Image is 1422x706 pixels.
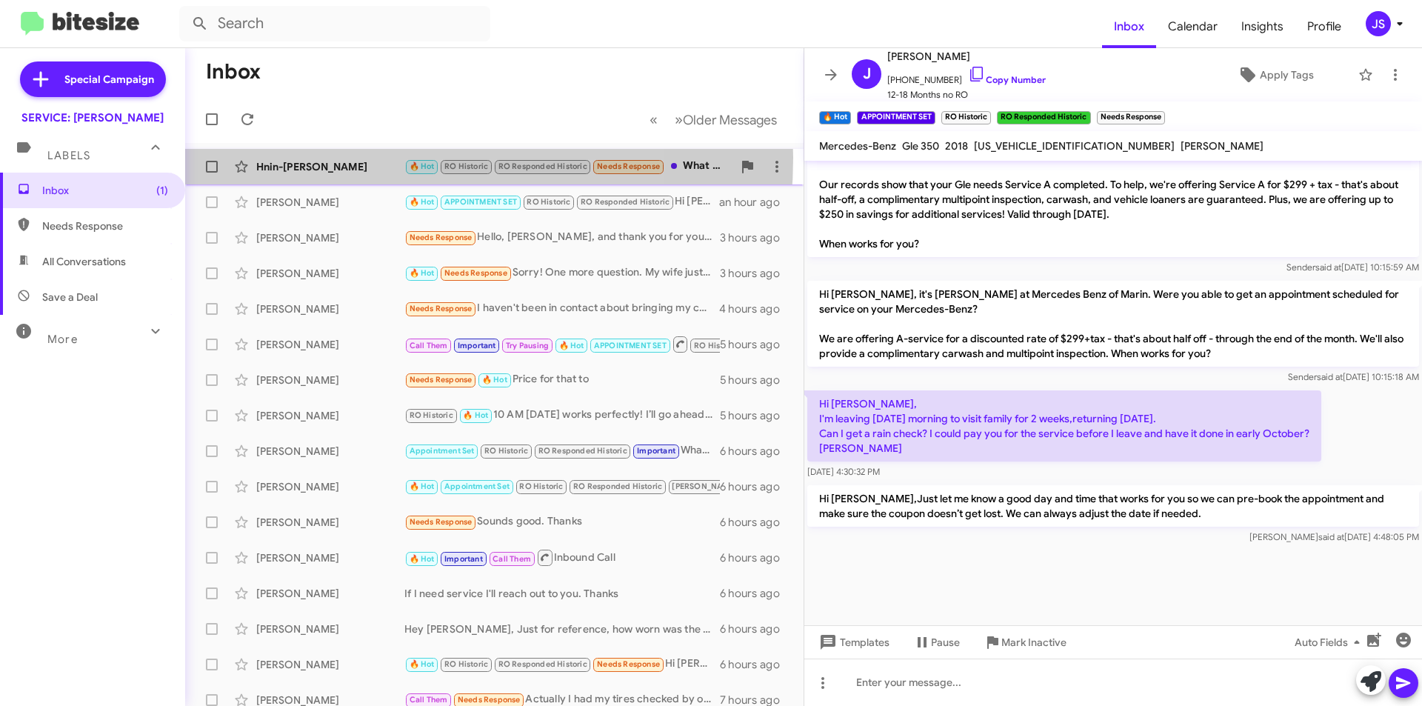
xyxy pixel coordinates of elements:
[672,482,738,491] span: [PERSON_NAME]
[404,193,719,210] div: Hi [PERSON_NAME],Just let me know a good day and time that works for you so we can pre-book the a...
[458,341,496,350] span: Important
[1295,629,1366,656] span: Auto Fields
[256,479,404,494] div: [PERSON_NAME]
[720,586,792,601] div: 6 hours ago
[694,341,738,350] span: RO Historic
[807,466,880,477] span: [DATE] 4:30:32 PM
[887,47,1046,65] span: [PERSON_NAME]
[1001,629,1066,656] span: Mark Inactive
[256,230,404,245] div: [PERSON_NAME]
[404,622,720,636] div: Hey [PERSON_NAME], Just for reference, how worn was the tread truly? I replaced my tires at your ...
[404,300,719,317] div: I haven't been in contact about bringing my car in.
[720,657,792,672] div: 6 hours ago
[64,72,154,87] span: Special Campaign
[887,87,1046,102] span: 12-18 Months no RO
[410,410,453,420] span: RO Historic
[720,444,792,459] div: 6 hours ago
[1199,61,1351,88] button: Apply Tags
[974,139,1175,153] span: [US_VEHICLE_IDENTIFICATION_NUMBER]
[1353,11,1406,36] button: JS
[256,302,404,316] div: [PERSON_NAME]
[637,446,675,456] span: Important
[719,302,792,316] div: 4 hours ago
[807,141,1419,257] p: Hi [PERSON_NAME] it's [PERSON_NAME], at Mercedes Benz of Marin. Our records show that your Gle ne...
[47,149,90,162] span: Labels
[482,375,507,384] span: 🔥 Hot
[819,111,851,124] small: 🔥 Hot
[968,74,1046,85] a: Copy Number
[1229,5,1295,48] a: Insights
[404,586,720,601] div: If I need service I'll reach out to you. Thanks
[444,482,510,491] span: Appointment Set
[410,233,473,242] span: Needs Response
[410,482,435,491] span: 🔥 Hot
[863,62,871,86] span: J
[444,161,488,171] span: RO Historic
[1156,5,1229,48] span: Calendar
[641,104,786,135] nav: Page navigation example
[256,515,404,530] div: [PERSON_NAME]
[256,586,404,601] div: [PERSON_NAME]
[650,110,658,129] span: «
[720,266,792,281] div: 3 hours ago
[484,446,528,456] span: RO Historic
[807,390,1321,462] p: Hi [PERSON_NAME], I'm leaving [DATE] morning to visit family for 2 weeks,returning [DATE]. Can I ...
[720,337,792,352] div: 5 hours ago
[498,659,587,669] span: RO Responded Historic
[42,219,168,233] span: Needs Response
[410,375,473,384] span: Needs Response
[20,61,166,97] a: Special Campaign
[901,629,972,656] button: Pause
[527,197,570,207] span: RO Historic
[404,407,720,424] div: 10 AM [DATE] works perfectly! I’ll go ahead and book that appointment for you.
[519,482,563,491] span: RO Historic
[404,513,720,530] div: Sounds good. Thanks
[444,659,488,669] span: RO Historic
[720,622,792,636] div: 6 hours ago
[444,268,507,278] span: Needs Response
[410,659,435,669] span: 🔥 Hot
[816,629,889,656] span: Templates
[410,304,473,313] span: Needs Response
[641,104,667,135] button: Previous
[156,183,168,198] span: (1)
[902,139,939,153] span: Gle 350
[997,111,1090,124] small: RO Responded Historic
[1318,531,1344,542] span: said at
[1317,371,1343,382] span: said at
[256,373,404,387] div: [PERSON_NAME]
[506,341,549,350] span: Try Pausing
[559,341,584,350] span: 🔥 Hot
[404,335,720,353] div: Thanks for the offer. I'll think about it will make appointment after. Regards, s
[256,266,404,281] div: [PERSON_NAME]
[1295,5,1353,48] a: Profile
[404,656,720,673] div: Hi [PERSON_NAME]! No service needed. Thanks for checking.
[410,517,473,527] span: Needs Response
[720,550,792,565] div: 6 hours ago
[1181,139,1264,153] span: [PERSON_NAME]
[931,629,960,656] span: Pause
[666,104,786,135] button: Next
[458,695,521,705] span: Needs Response
[719,195,792,210] div: an hour ago
[581,197,670,207] span: RO Responded Historic
[256,622,404,636] div: [PERSON_NAME]
[256,337,404,352] div: [PERSON_NAME]
[256,159,404,174] div: Hnin-[PERSON_NAME]
[404,548,720,567] div: Inbound Call
[972,629,1078,656] button: Mark Inactive
[941,111,991,124] small: RO Historic
[1286,262,1419,273] span: Sender [DATE] 10:15:59 AM
[206,60,261,84] h1: Inbox
[1102,5,1156,48] a: Inbox
[410,161,435,171] span: 🔥 Hot
[410,446,475,456] span: Appointment Set
[404,478,720,495] div: Thx
[444,197,517,207] span: APPOINTMENT SET
[404,158,732,175] div: What specials do you have for B1 service?
[256,657,404,672] div: [PERSON_NAME]
[410,341,448,350] span: Call Them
